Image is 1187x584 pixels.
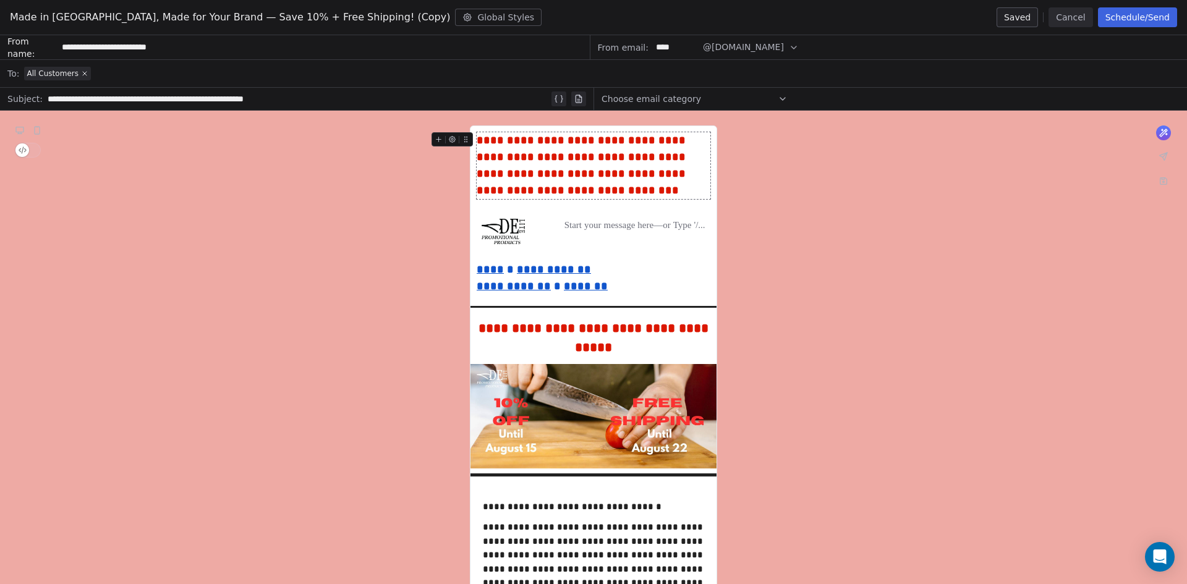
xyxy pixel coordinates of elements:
[1098,7,1177,27] button: Schedule/Send
[7,93,43,109] span: Subject:
[7,67,19,80] span: To:
[703,41,784,54] span: @[DOMAIN_NAME]
[455,9,542,26] button: Global Styles
[598,41,649,54] span: From email:
[7,35,57,60] span: From name:
[10,10,450,25] span: Made in [GEOGRAPHIC_DATA], Made for Your Brand — Save 10% + Free Shipping! (Copy)
[27,69,79,78] span: All Customers
[1049,7,1092,27] button: Cancel
[997,7,1038,27] button: Saved
[1145,542,1175,572] div: Open Intercom Messenger
[602,93,701,105] span: Choose email category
